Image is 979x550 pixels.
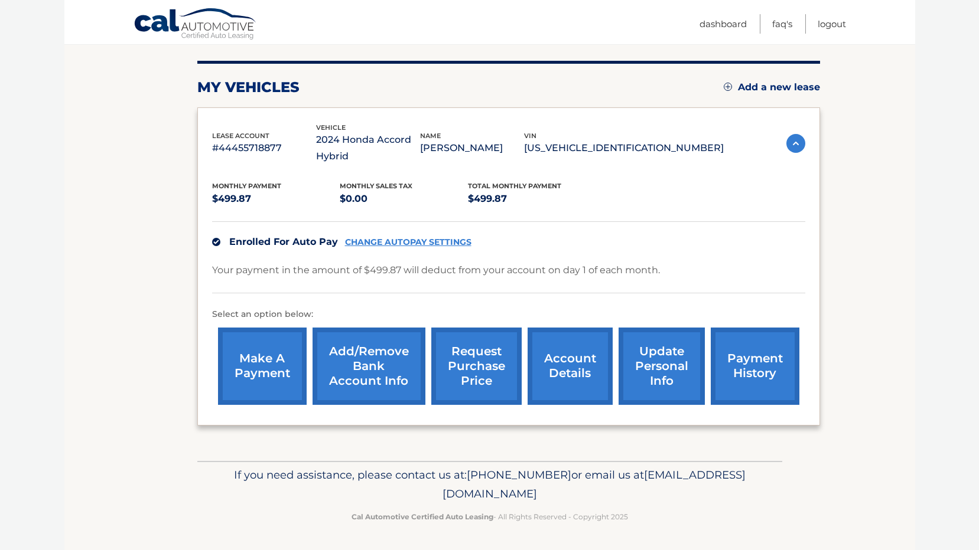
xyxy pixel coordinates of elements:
span: lease account [212,132,269,140]
p: 2024 Honda Accord Hybrid [316,132,420,165]
p: Select an option below: [212,307,805,322]
p: [US_VEHICLE_IDENTIFICATION_NUMBER] [524,140,724,156]
span: name [420,132,441,140]
img: check.svg [212,238,220,246]
span: vin [524,132,536,140]
p: - All Rights Reserved - Copyright 2025 [205,510,775,523]
p: #44455718877 [212,140,316,156]
a: make a payment [218,328,307,405]
p: $499.87 [212,191,340,207]
strong: Cal Automotive Certified Auto Leasing [352,512,493,521]
span: [PHONE_NUMBER] [467,468,571,482]
p: $499.87 [468,191,596,207]
a: Add a new lease [724,81,820,93]
a: Cal Automotive [134,8,258,42]
a: Dashboard [700,14,747,34]
p: [PERSON_NAME] [420,140,524,156]
a: FAQ's [772,14,792,34]
span: Monthly Payment [212,182,281,190]
a: Add/Remove bank account info [313,328,425,405]
p: Your payment in the amount of $499.87 will deduct from your account on day 1 of each month. [212,262,660,279]
span: Monthly sales Tax [340,182,412,190]
a: account details [528,328,613,405]
p: If you need assistance, please contact us at: or email us at [205,466,775,503]
a: payment history [711,328,799,405]
a: request purchase price [431,328,522,405]
img: add.svg [724,83,732,91]
p: $0.00 [340,191,468,207]
a: CHANGE AUTOPAY SETTINGS [345,237,471,247]
a: Logout [818,14,846,34]
span: vehicle [316,123,346,132]
h2: my vehicles [197,78,300,96]
img: accordion-active.svg [786,134,805,153]
span: Total Monthly Payment [468,182,561,190]
a: update personal info [619,328,705,405]
span: Enrolled For Auto Pay [229,236,338,247]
